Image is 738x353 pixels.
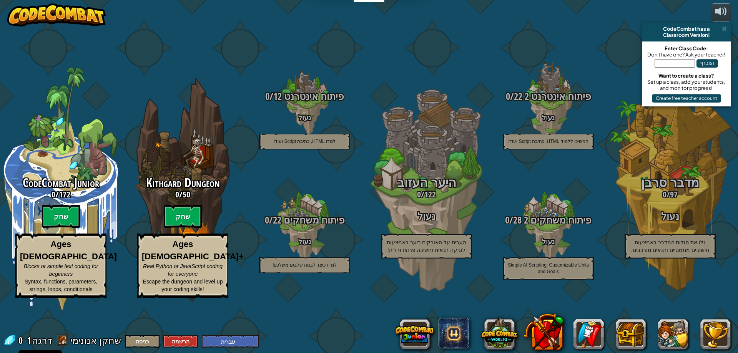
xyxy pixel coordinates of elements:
div: Enter Class Code: [646,45,727,51]
span: פיתוח אינטרנט 2 [525,90,591,103]
span: 22 [514,90,522,103]
span: 97 [670,189,678,200]
span: למדו כיצד לבנות שלבים משלכם! [273,262,337,268]
span: 22 [273,214,281,227]
span: 172 [59,189,70,200]
h3: / [244,91,366,102]
span: Kithgard Dungeon [146,174,220,191]
span: 0 [175,189,179,200]
span: 1 [27,334,31,346]
h3: נעול [366,211,487,222]
div: Want to create a class? [646,73,727,79]
h4: נעול [487,238,609,245]
div: Classroom Version! [645,32,728,38]
h4: נעול [487,114,609,121]
span: 0 [417,189,421,200]
span: היער העזוב [397,174,456,191]
span: הערים על האורקים ביער באמצעות לוגיקה תנאית וחשיבה פרוצדורלית! [387,239,467,253]
span: פיתוח משחקים 2 [524,214,592,227]
button: הרשמה [163,335,198,348]
h3: / [609,190,731,199]
btn: שחק [164,205,202,228]
span: Blocks or simple text coding for beginners [24,263,98,277]
button: כוונון עצמת קול [711,3,731,22]
h3: / [366,190,487,199]
h4: נעול [244,238,366,245]
button: הצטרף [696,59,718,68]
div: Set up a class, add your students, and monitor progress! [646,79,727,91]
span: 122 [424,189,436,200]
span: Simple AI Scripting, Customizable Units and Goals [508,262,589,274]
span: 0 [505,214,524,227]
button: Create free teacher account [652,94,721,103]
strong: Ages [DEMOGRAPHIC_DATA]+ [142,239,244,261]
img: CodeCombat - Learn how to code by playing a game [7,3,106,27]
span: 0 [265,90,284,103]
span: 50 [183,189,190,200]
div: CodeCombat has a [645,26,728,32]
span: 0 [506,90,525,103]
span: למדו HTML, כתיבת Script ועוד! [274,139,336,144]
span: דרגה [32,334,52,347]
span: פיתוח משחקים [284,214,345,227]
h3: / [487,215,609,225]
div: Don't have one? Ask your teacher! [646,51,727,58]
span: 0 [18,334,25,346]
span: Real Python or JavaScript coding for everyone [143,263,223,277]
h3: / [244,215,366,225]
btn: שחק [42,205,80,228]
span: Syntax, functions, parameters, strings, loops, conditionals [25,278,97,292]
span: 0 [663,189,667,200]
span: פיתוח אינטרנט [284,90,344,103]
span: שחקן אנונימי [70,334,121,346]
span: גלו את סודות המדבר באמצעות חישובים מתמטיים ותנאים מורכבים. [631,239,710,253]
h3: / [487,91,609,102]
span: CodeCombat Junior [23,174,99,191]
span: 12 [273,90,282,103]
h3: נעול [609,211,731,222]
span: Escape the dungeon and level up your coding skills! [143,278,223,292]
strong: Ages [DEMOGRAPHIC_DATA] [20,239,117,261]
h4: נעול [244,114,366,121]
span: מדבר סרבן [641,174,699,191]
span: 0 [52,189,55,200]
button: כניסה [125,335,160,348]
span: 0 [265,214,284,227]
div: Complete previous world to unlock [122,67,244,310]
h3: / [122,190,244,199]
span: 28 [513,214,522,227]
span: המשיכו ללמוד HTML, כתיבת Script ועוד! [508,139,588,144]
